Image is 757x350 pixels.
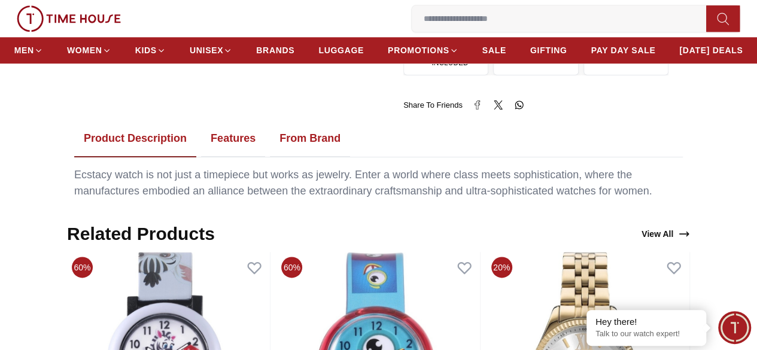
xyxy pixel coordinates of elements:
[591,44,655,56] span: PAY DAY SALE
[256,44,294,56] span: BRANDS
[639,226,692,242] a: View All
[482,44,506,56] span: SALE
[591,39,655,61] a: PAY DAY SALE
[74,120,196,157] button: Product Description
[530,44,567,56] span: GIFTING
[530,39,567,61] a: GIFTING
[17,5,121,32] img: ...
[67,39,111,61] a: WOMEN
[388,39,458,61] a: PROMOTIONS
[642,228,690,240] div: View All
[718,311,751,344] div: Chat Widget
[190,39,232,61] a: UNISEX
[74,167,683,199] div: Ecstacy watch is not just a timepiece but works as jewelry. Enter a world where class meets sophi...
[595,329,697,339] p: Talk to our watch expert!
[67,223,215,245] h2: Related Products
[67,44,102,56] span: WOMEN
[201,120,265,157] button: Features
[679,44,743,56] span: [DATE] DEALS
[318,44,364,56] span: LUGGAGE
[281,257,302,278] span: 60%
[14,44,34,56] span: MEN
[482,39,506,61] a: SALE
[270,120,350,157] button: From Brand
[72,257,93,278] span: 60%
[403,99,463,111] span: Share To Friends
[491,257,512,278] span: 20%
[256,39,294,61] a: BRANDS
[595,316,697,328] div: Hey there!
[135,44,157,56] span: KIDS
[190,44,223,56] span: UNISEX
[388,44,449,56] span: PROMOTIONS
[318,39,364,61] a: LUGGAGE
[14,39,43,61] a: MEN
[135,39,166,61] a: KIDS
[679,39,743,61] a: [DATE] DEALS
